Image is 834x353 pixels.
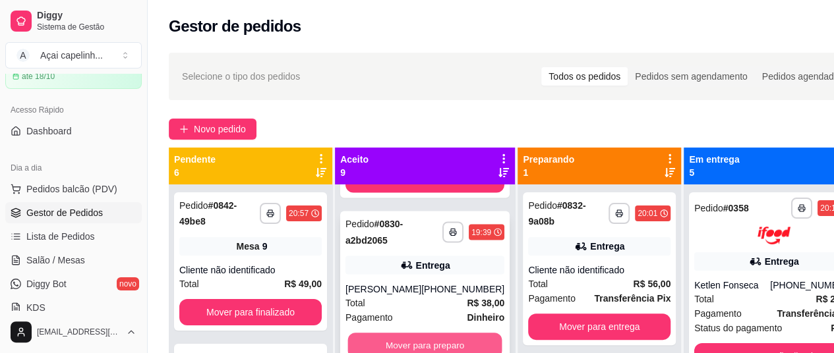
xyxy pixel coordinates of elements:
button: Pedidos balcão (PDV) [5,178,142,200]
p: 9 [340,166,369,179]
span: Diggy Bot [26,277,67,290]
strong: R$ 56,00 [633,279,670,289]
button: Select a team [5,42,142,68]
div: [PHONE_NUMBER] [421,282,504,295]
strong: # 0830-a2bd2065 [345,219,403,245]
p: 6 [174,166,216,179]
div: 9 [262,240,268,253]
span: plus [179,124,189,134]
span: Novo pedido [194,122,246,136]
span: [EMAIL_ADDRESS][DOMAIN_NAME] [37,327,121,337]
div: 20:57 [289,208,309,219]
a: Gestor de Pedidos [5,202,142,223]
p: Pendente [174,153,216,166]
button: Novo pedido [169,119,256,140]
span: Diggy [37,10,136,22]
p: Em entrega [689,153,739,166]
strong: R$ 38,00 [467,297,504,308]
span: Dashboard [26,124,72,138]
strong: # 0842-49be8 [179,200,237,227]
span: Pedido [528,200,557,211]
div: Entrega [590,240,624,253]
span: Pedido [179,200,208,211]
p: 5 [689,166,739,179]
div: Pedidos sem agendamento [628,67,754,86]
span: Status do pagamento [694,321,782,335]
strong: R$ 49,00 [284,279,322,289]
div: Dia a dia [5,157,142,178]
span: A [16,49,30,62]
div: 19:39 [471,227,491,237]
p: Aceito [340,153,369,166]
span: Pedidos balcão (PDV) [26,182,117,196]
div: 20:01 [638,208,657,219]
span: Pedido [694,203,723,213]
div: Cliente não identificado [528,263,670,277]
strong: Dinheiro [467,312,504,322]
h2: Gestor de pedidos [169,16,301,37]
span: Pedido [345,219,374,229]
span: Gestor de Pedidos [26,206,103,219]
div: Acesso Rápido [5,99,142,121]
span: KDS [26,301,45,314]
span: Total [179,277,199,291]
div: Ketlen Fonseca [694,279,770,292]
button: Mover para entrega [528,313,670,340]
p: 1 [523,166,574,179]
span: Pagamento [528,291,576,306]
span: Selecione o tipo dos pedidos [182,69,300,84]
a: DiggySistema de Gestão [5,5,142,37]
div: Cliente não identificado [179,263,322,277]
span: Pagamento [345,310,393,324]
span: Lista de Pedidos [26,230,95,243]
span: Salão / Mesas [26,254,85,267]
article: até 18/10 [22,71,55,82]
div: Todos os pedidos [541,67,628,86]
div: Entrega [765,255,799,268]
a: Diggy Botnovo [5,273,142,294]
div: Açai capelinh ... [40,49,103,62]
img: ifood [758,227,790,244]
button: [EMAIL_ADDRESS][DOMAIN_NAME] [5,316,142,348]
button: Mover para finalizado [179,299,322,325]
a: Dashboard [5,121,142,142]
div: Entrega [416,258,450,271]
span: Mesa [237,240,260,253]
p: Preparando [523,153,574,166]
span: Sistema de Gestão [37,22,136,32]
span: Total [345,295,365,310]
strong: Transferência Pix [594,293,670,304]
span: Total [694,292,714,306]
div: [PERSON_NAME] [345,282,421,295]
strong: # 0358 [723,203,749,213]
span: Total [528,277,548,291]
a: KDS [5,297,142,318]
a: Lista de Pedidos [5,226,142,247]
strong: # 0832-9a08b [528,200,585,227]
a: Salão / Mesas [5,250,142,271]
span: Pagamento [694,306,742,321]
